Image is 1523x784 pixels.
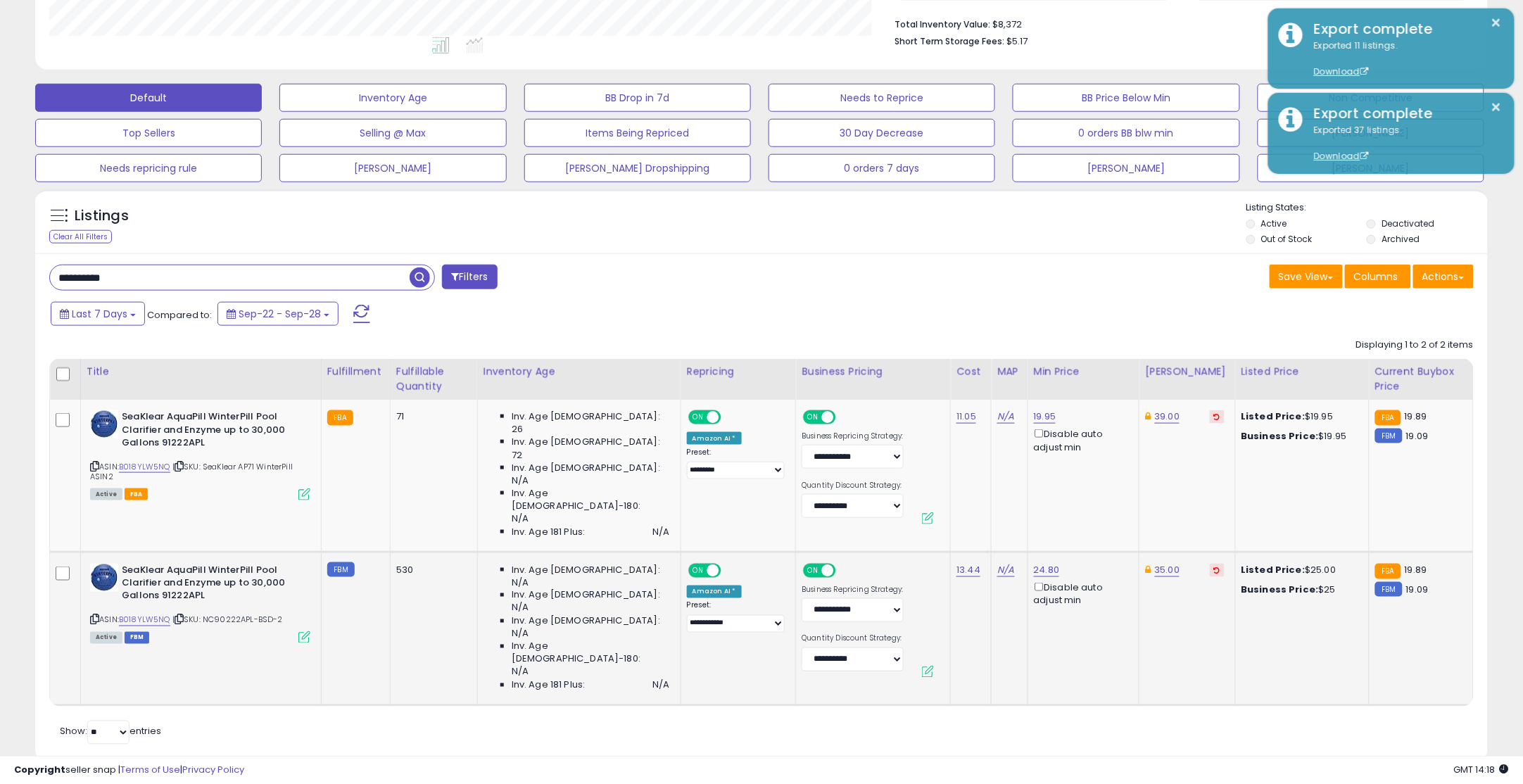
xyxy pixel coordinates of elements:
[14,763,65,776] strong: Copyright
[512,474,529,487] span: N/A
[956,410,976,424] a: 11.05
[719,412,742,424] span: OFF
[687,448,785,479] div: Preset:
[1354,270,1398,284] span: Columns
[51,302,145,326] button: Last 7 Days
[956,563,980,577] a: 13.44
[1241,583,1319,596] b: Business Price:
[1375,564,1401,579] small: FBA
[75,206,129,226] h5: Listings
[1314,65,1369,77] a: Download
[396,365,472,394] div: Fulfillable Quantity
[1261,217,1287,229] label: Active
[90,488,122,500] span: All listings currently available for purchase on Amazon
[687,432,742,445] div: Amazon AI *
[1246,201,1488,215] p: Listing States:
[1155,410,1180,424] a: 39.00
[1258,84,1484,112] button: Non Competitive
[1258,119,1484,147] button: [PERSON_NAME]
[90,564,310,642] div: ASIN:
[147,308,212,322] span: Compared to:
[1241,564,1358,576] div: $25.00
[1303,39,1504,79] div: Exported 11 listings.
[719,564,742,576] span: OFF
[125,488,148,500] span: FBA
[1454,763,1509,776] span: 2025-10-6 14:18 GMT
[524,84,751,112] button: BB Drop in 7d
[239,307,321,321] span: Sep-22 - Sep-28
[122,410,293,453] b: SeaKlear AquaPill WinterPill Pool Clarifier and Enzyme up to 30,000 Gallons 91222APL
[1345,265,1411,289] button: Columns
[512,666,529,678] span: N/A
[687,586,742,598] div: Amazon AI *
[512,615,660,628] span: Inv. Age [DEMOGRAPHIC_DATA]:
[512,526,586,538] span: Inv. Age 181 Plus:
[512,436,660,448] span: Inv. Age [DEMOGRAPHIC_DATA]:
[1258,154,1484,182] button: [PERSON_NAME]
[802,634,904,644] label: Quantity Discount Strategy:
[484,365,675,379] div: Inventory Age
[769,84,995,112] button: Needs to Reprice
[35,84,262,112] button: Default
[442,265,497,289] button: Filters
[895,18,990,30] b: Total Inventory Value:
[90,461,293,482] span: | SKU: SeaKlear AP71 WinterPill ASIN2
[1405,410,1427,423] span: 19.89
[997,563,1014,577] a: N/A
[1034,580,1129,607] div: Disable auto adjust min
[512,423,523,436] span: 26
[1405,563,1427,576] span: 19.89
[1034,365,1134,379] div: Min Price
[956,365,985,379] div: Cost
[524,154,751,182] button: [PERSON_NAME] Dropshipping
[1491,99,1503,116] button: ×
[512,576,529,589] span: N/A
[1303,103,1504,124] div: Export complete
[1375,582,1403,597] small: FBM
[512,564,660,576] span: Inv. Age [DEMOGRAPHIC_DATA]:
[997,365,1021,379] div: MAP
[1375,410,1401,426] small: FBA
[87,365,315,379] div: Title
[1034,563,1060,577] a: 24.80
[1261,233,1313,245] label: Out of Stock
[524,119,751,147] button: Items Being Repriced
[802,481,904,491] label: Quantity Discount Strategy:
[997,410,1014,424] a: N/A
[512,487,670,512] span: Inv. Age [DEMOGRAPHIC_DATA]-180:
[1241,583,1358,596] div: $25
[1303,124,1504,163] div: Exported 37 listings.
[90,564,118,592] img: 41QprrIJ4RL._SL40_.jpg
[1034,410,1056,424] a: 19.95
[1406,429,1429,443] span: 19.09
[90,410,118,438] img: 41QprrIJ4RL._SL40_.jpg
[279,119,506,147] button: Selling @ Max
[769,154,995,182] button: 0 orders 7 days
[512,449,522,462] span: 72
[512,628,529,640] span: N/A
[802,431,904,441] label: Business Repricing Strategy:
[1241,410,1306,423] b: Listed Price:
[834,412,857,424] span: OFF
[72,307,127,321] span: Last 7 Days
[327,410,353,426] small: FBA
[119,614,170,626] a: B018YLW5NQ
[690,412,707,424] span: ON
[1006,34,1028,48] span: $5.17
[895,35,1004,47] b: Short Term Storage Fees:
[396,564,467,576] div: 530
[1013,119,1239,147] button: 0 orders BB blw min
[1303,19,1504,39] div: Export complete
[1406,583,1429,596] span: 19.09
[802,585,904,595] label: Business Repricing Strategy:
[512,589,660,602] span: Inv. Age [DEMOGRAPHIC_DATA]:
[279,84,506,112] button: Inventory Age
[327,365,384,379] div: Fulfillment
[834,564,857,576] span: OFF
[687,601,785,632] div: Preset:
[1375,429,1403,443] small: FBM
[512,602,529,614] span: N/A
[14,764,244,777] div: seller snap | |
[895,15,1463,32] li: $8,372
[217,302,339,326] button: Sep-22 - Sep-28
